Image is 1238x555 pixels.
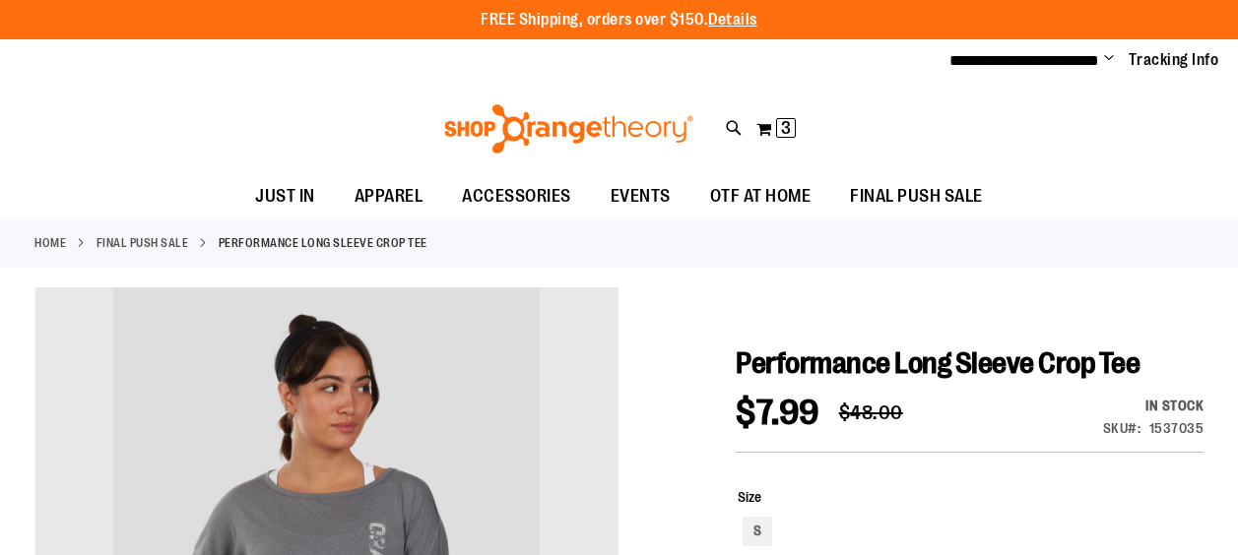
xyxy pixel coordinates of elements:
a: OTF AT HOME [690,174,831,219]
p: FREE Shipping, orders over $150. [481,9,757,31]
span: EVENTS [611,174,671,218]
span: Size [738,489,761,505]
strong: Performance Long Sleeve Crop Tee [219,234,427,252]
a: Home [34,234,66,252]
a: EVENTS [591,174,690,219]
a: FINAL PUSH SALE [97,234,189,252]
a: ACCESSORIES [442,174,591,219]
div: 1537035 [1149,418,1205,438]
a: JUST IN [235,174,335,219]
span: FINAL PUSH SALE [850,174,983,218]
img: Shop Orangetheory [441,104,696,154]
span: $7.99 [736,393,819,433]
span: $48.00 [839,401,903,424]
span: 3 [781,118,791,138]
span: ACCESSORIES [462,174,571,218]
a: Tracking Info [1129,49,1219,71]
span: JUST IN [255,174,315,218]
span: OTF AT HOME [710,174,812,218]
a: APPAREL [335,174,443,219]
button: Account menu [1104,50,1114,70]
div: Availability [1103,396,1205,415]
a: Details [708,11,757,29]
div: S [743,517,772,546]
span: APPAREL [355,174,424,218]
span: Performance Long Sleeve Crop Tee [736,346,1140,380]
strong: SKU [1103,420,1141,436]
div: In stock [1103,396,1205,415]
a: FINAL PUSH SALE [830,174,1003,218]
